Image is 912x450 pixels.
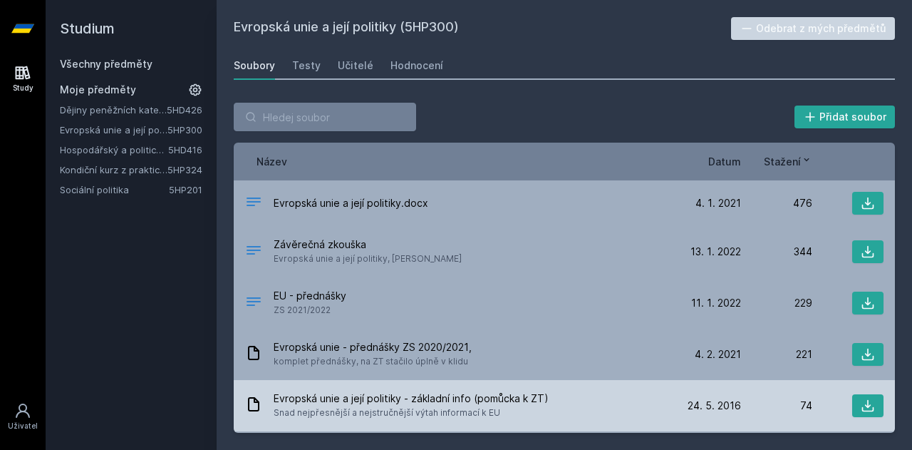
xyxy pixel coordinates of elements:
[764,154,801,169] span: Stažení
[168,144,202,155] a: 5HD416
[234,58,275,73] div: Soubory
[274,392,549,406] span: Evropská unie a její politiky - základní info (pomůcka k ZT)
[167,104,202,116] a: 5HD426
[8,421,38,431] div: Uživatel
[274,196,428,210] span: Evropská unie a její politiky.docx
[3,57,43,101] a: Study
[338,51,373,80] a: Učitelé
[274,406,549,420] span: Snad nejpřesnější a nejstručnější výtah informací k EU
[245,242,262,262] div: .DOCX
[245,193,262,214] div: DOCX
[741,399,812,413] div: 74
[60,143,168,157] a: Hospodářský a politický vývoj Evropy ve 20.století
[274,252,462,266] span: Evropská unie a její politiky, [PERSON_NAME]
[764,154,812,169] button: Stažení
[292,58,321,73] div: Testy
[274,303,346,317] span: ZS 2021/2022
[245,293,262,314] div: .PDF
[3,395,43,439] a: Uživatel
[274,354,472,369] span: komplet přednášky, na ZT stačilo úplně v klidu
[292,51,321,80] a: Testy
[794,106,896,128] button: Přidat soubor
[13,83,33,93] div: Study
[695,347,741,362] span: 4. 2. 2021
[234,103,416,131] input: Hledej soubor
[691,296,741,310] span: 11. 1. 2022
[338,58,373,73] div: Učitelé
[741,296,812,310] div: 229
[741,196,812,210] div: 476
[167,164,202,175] a: 5HP324
[256,154,287,169] button: Název
[167,124,202,135] a: 5HP300
[708,154,741,169] button: Datum
[234,17,731,40] h2: Evropská unie a její politiky (5HP300)
[390,51,443,80] a: Hodnocení
[274,289,346,303] span: EU - přednášky
[274,340,472,354] span: Evropská unie - přednášky ZS 2020/2021,
[741,347,812,362] div: 221
[169,184,202,195] a: 5HP201
[731,17,896,40] button: Odebrat z mých předmětů
[741,245,812,259] div: 344
[390,58,443,73] div: Hodnocení
[274,237,462,252] span: Závěrečná zkouška
[690,245,741,259] span: 13. 1. 2022
[234,51,275,80] a: Soubory
[60,183,169,197] a: Sociální politika
[688,399,741,413] span: 24. 5. 2016
[60,163,167,177] a: Kondiční kurz z praktické hospodářské politiky
[60,123,167,137] a: Evropská unie a její politiky
[60,83,136,97] span: Moje předměty
[60,58,152,70] a: Všechny předměty
[695,196,741,210] span: 4. 1. 2021
[60,103,167,117] a: Dějiny peněžních kategorií a institucí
